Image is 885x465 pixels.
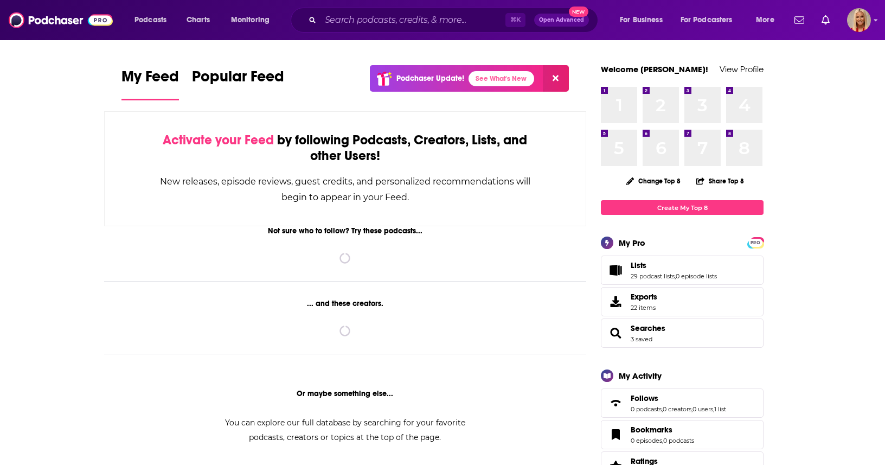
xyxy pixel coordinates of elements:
button: Change Top 8 [620,174,687,188]
div: You can explore our full database by searching for your favorite podcasts, creators or topics at ... [211,416,478,445]
a: Searches [631,323,665,333]
button: Share Top 8 [696,170,745,192]
a: Popular Feed [192,67,284,100]
a: Exports [601,287,764,316]
img: Podchaser - Follow, Share and Rate Podcasts [9,10,113,30]
a: 0 episodes [631,437,662,444]
span: Exports [631,292,657,302]
button: open menu [612,11,676,29]
span: Lists [601,256,764,285]
span: Open Advanced [539,17,584,23]
div: Or maybe something else... [104,389,586,398]
a: Follows [605,396,626,411]
span: Bookmarks [601,420,764,449]
span: For Podcasters [681,12,733,28]
p: Podchaser Update! [396,74,464,83]
span: My Feed [121,67,179,92]
a: Searches [605,326,626,341]
span: Charts [187,12,210,28]
div: My Activity [619,371,662,381]
span: , [691,405,692,413]
button: open menu [674,11,748,29]
span: Logged in as KymberleeBolden [847,8,871,32]
span: Monitoring [231,12,270,28]
a: See What's New [469,71,534,86]
span: Exports [605,294,626,309]
button: open menu [127,11,181,29]
div: ... and these creators. [104,299,586,308]
span: , [713,405,714,413]
span: , [662,405,663,413]
div: My Pro [619,238,645,248]
a: 0 podcasts [663,437,694,444]
a: Charts [179,11,216,29]
span: Bookmarks [631,425,672,435]
button: Open AdvancedNew [534,14,589,27]
span: Lists [631,260,646,270]
a: Show notifications dropdown [817,11,834,29]
span: Popular Feed [192,67,284,92]
a: My Feed [121,67,179,100]
a: Bookmarks [631,425,694,435]
a: View Profile [720,64,764,74]
button: Show profile menu [847,8,871,32]
a: Lists [605,263,626,278]
a: 0 episode lists [676,272,717,280]
button: open menu [223,11,284,29]
span: , [662,437,663,444]
span: Activate your Feed [163,132,274,148]
input: Search podcasts, credits, & more... [320,11,505,29]
a: PRO [749,238,762,246]
a: 0 podcasts [631,405,662,413]
span: 22 items [631,304,657,311]
div: by following Podcasts, Creators, Lists, and other Users! [159,132,531,164]
a: 3 saved [631,335,652,343]
a: Create My Top 8 [601,200,764,215]
span: New [569,7,588,17]
span: More [756,12,774,28]
span: Searches [601,319,764,348]
div: Search podcasts, credits, & more... [301,8,608,33]
a: 0 users [692,405,713,413]
div: Not sure who to follow? Try these podcasts... [104,226,586,235]
span: For Business [620,12,663,28]
img: User Profile [847,8,871,32]
div: New releases, episode reviews, guest credits, and personalized recommendations will begin to appe... [159,174,531,205]
a: Show notifications dropdown [790,11,809,29]
button: open menu [748,11,788,29]
a: Lists [631,260,717,270]
span: , [675,272,676,280]
span: Follows [601,388,764,418]
a: Bookmarks [605,427,626,442]
span: ⌘ K [505,13,525,27]
a: Follows [631,393,726,403]
a: 0 creators [663,405,691,413]
a: 1 list [714,405,726,413]
span: PRO [749,239,762,247]
a: 29 podcast lists [631,272,675,280]
span: Podcasts [134,12,166,28]
a: Welcome [PERSON_NAME]! [601,64,708,74]
span: Follows [631,393,658,403]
